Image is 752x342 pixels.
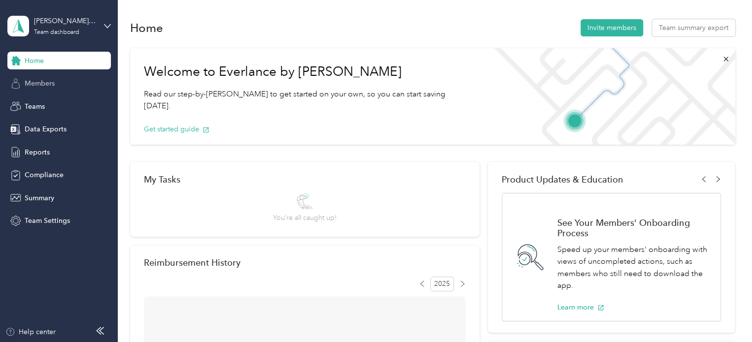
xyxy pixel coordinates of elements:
[25,56,44,66] span: Home
[25,78,55,89] span: Members
[25,216,70,226] span: Team Settings
[34,30,79,35] div: Team dashboard
[697,287,752,342] iframe: Everlance-gr Chat Button Frame
[130,23,163,33] h1: Home
[144,174,466,185] div: My Tasks
[144,88,471,112] p: Read our step-by-[PERSON_NAME] to get started on your own, so you can start saving [DATE].
[502,174,623,185] span: Product Updates & Education
[557,218,710,238] h1: See Your Members' Onboarding Process
[34,16,96,26] div: [PERSON_NAME] [PERSON_NAME] QC CENTRAL
[144,124,209,134] button: Get started guide
[25,101,45,112] span: Teams
[25,193,54,203] span: Summary
[557,302,604,312] button: Learn more
[430,277,454,291] span: 2025
[5,327,56,337] button: Help center
[144,257,240,268] h2: Reimbursement History
[25,170,64,180] span: Compliance
[273,213,337,223] span: You’re all caught up!
[144,64,471,80] h1: Welcome to Everlance by [PERSON_NAME]
[484,48,735,145] img: Welcome to everlance
[581,19,643,36] button: Invite members
[557,244,710,292] p: Speed up your members' onboarding with views of uncompleted actions, such as members who still ne...
[25,124,67,134] span: Data Exports
[652,19,735,36] button: Team summary export
[25,147,50,157] span: Reports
